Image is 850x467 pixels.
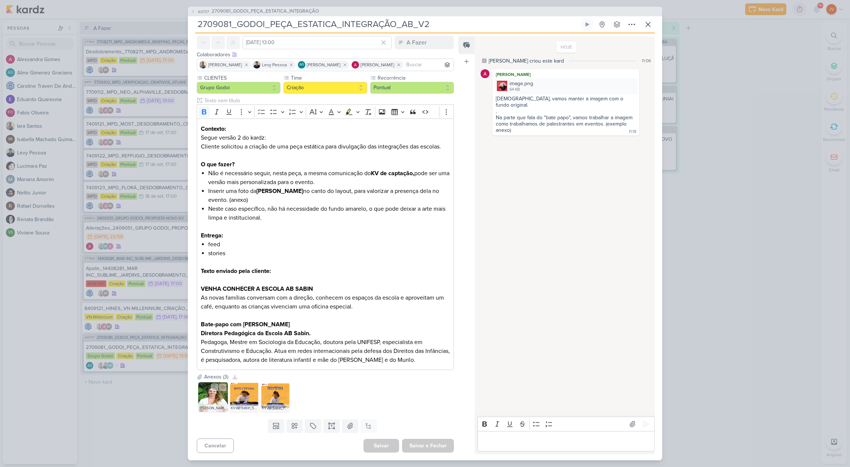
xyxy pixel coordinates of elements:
[283,82,367,94] button: Criação
[361,61,394,68] span: [PERSON_NAME]
[201,267,271,275] strong: Texto enviado pela cliente:
[201,267,450,364] p: As novas famílias conversam com a direção, conhecem os espaços da escola e aproveitam um café, en...
[405,60,452,69] input: Buscar
[260,404,290,412] div: KV AB Sabin_Feed.jpg
[208,169,450,187] li: Não é necessário seguir, nesta peça, a mesma comunicação do pode ser uma versão mais personalizad...
[256,187,303,195] strong: [PERSON_NAME]
[201,330,311,337] strong: Diretora Pedagógica da Escola AB Sabin.
[201,125,226,133] strong: Contexto:
[208,240,450,249] li: feed
[629,129,636,135] div: 11:18
[229,404,259,412] div: KV AB Sabin_Stories.jpg
[208,204,450,222] li: Neste caso específico, não há necessidade do fundo amarelo, o que pode deixar a arte mais limpa e...
[307,61,341,68] span: [PERSON_NAME]
[489,57,564,65] div: [PERSON_NAME] criou este kard
[260,382,290,412] img: tJLoCpdojhaahQA7WfomFQ4LS6sWLuKpLZsD7JfN.jpg
[496,108,636,114] div: .
[201,285,313,293] strong: VENHA CONHECER A ESCOLA AB SABIN
[197,82,280,94] button: Grupo Godoi
[203,74,280,82] label: CLIENTES
[197,104,454,119] div: Editor toolbar
[195,18,579,31] input: Kard Sem Título
[229,382,259,412] img: bzdZN6iWdRpfuCUZdy25sGJ3uefza9derpWqsxN7.jpg
[208,249,450,258] li: stories
[201,161,235,168] strong: O que fazer?
[370,82,454,94] button: Pontual
[208,61,242,68] span: [PERSON_NAME]
[478,417,655,431] div: Editor toolbar
[197,438,234,453] button: Cancelar
[208,187,450,204] li: Inserir uma foto da no canto do layout, para valorizar a presença dela no evento. (anexo)
[494,78,638,94] div: image.png
[198,382,228,412] img: YURVhzU2PMv2feZchR2ldkg3DcUiHumm4yFoKbAl.jpg
[377,74,454,82] label: Recorrência
[201,321,290,328] strong: Bate-papo com [PERSON_NAME]
[203,97,454,104] input: Texto sem título
[201,124,450,151] p: Segue versão 2 do kardz: Cliente solicitou a criação de uma peça estática para divulgação das int...
[243,36,392,49] input: Select a date
[290,74,367,82] label: Time
[204,373,228,381] div: Anexos (3)
[497,81,507,91] img: YdAMjfGdPar0kCe7PWiLSEvb1XmkGZtnm3rDlHRO.png
[406,38,426,47] div: A Fazer
[509,80,533,87] div: image.png
[478,431,655,451] div: Editor editing area: main
[494,71,638,78] div: [PERSON_NAME]
[496,96,636,108] div: [DEMOGRAPHIC_DATA], vamos manter a imagem com o fundo original.
[197,119,454,370] div: Editor editing area: main
[253,61,260,69] img: Levy Pessoa
[371,170,414,177] strong: KV de captação,
[584,21,590,27] div: Ligar relógio
[481,69,489,78] img: Alessandra Gomes
[298,61,305,69] div: Aline Gimenez Graciano
[352,61,359,69] img: Alessandra Gomes
[198,404,228,412] div: [PERSON_NAME].jpeg
[496,114,634,133] div: Na parte que fala do "bate papo", vamos trabalhar a imagem como trabalhamos de palestrantes em ev...
[199,61,207,69] img: Iara Santos
[509,87,533,93] div: 64 KB
[642,57,651,64] div: 11:06
[299,63,304,67] p: AG
[197,51,454,59] div: Colaboradores
[201,232,223,239] strong: Entrega:
[262,61,287,68] span: Levy Pessoa
[395,36,454,49] button: A Fazer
